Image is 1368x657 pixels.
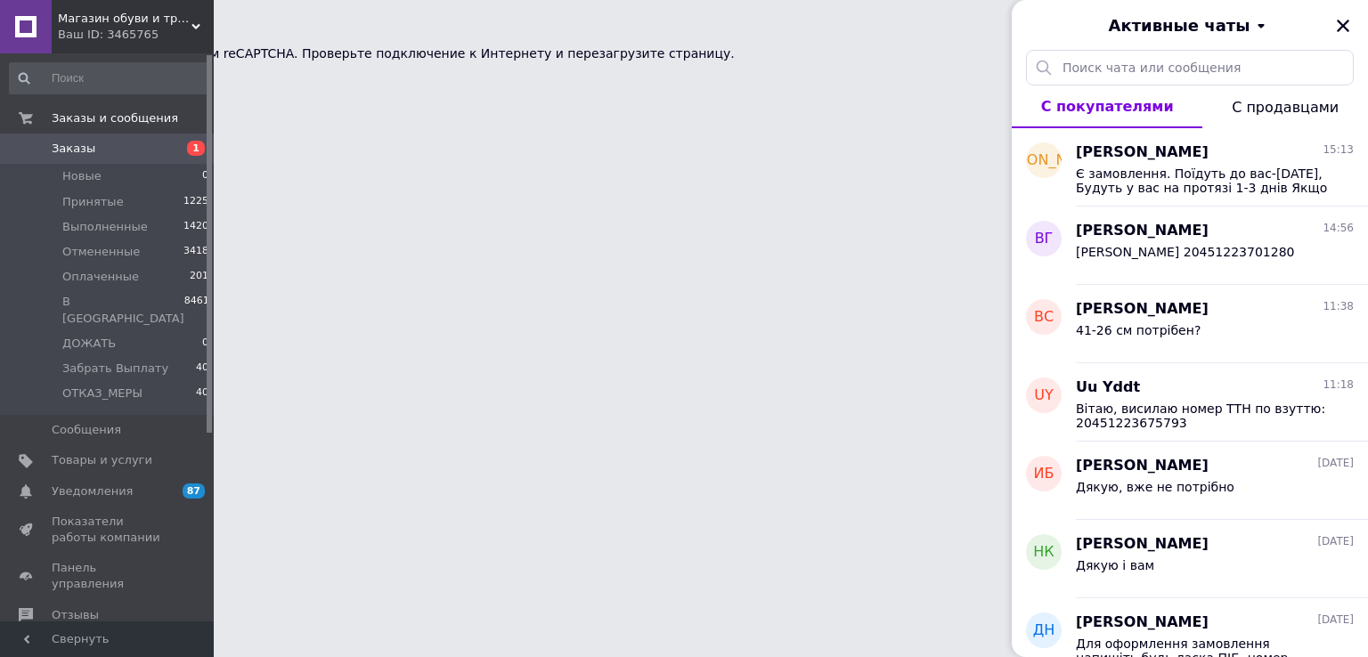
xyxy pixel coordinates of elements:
span: [DATE] [1317,612,1354,628]
span: ИБ [1034,464,1054,484]
button: НК[PERSON_NAME][DATE]Дякую і вам [1012,520,1368,598]
span: 0 [202,168,208,184]
span: Товары и услуги [52,452,152,468]
button: С покупателями [1012,85,1202,128]
span: 1225 [183,194,208,210]
button: С продавцами [1202,85,1368,128]
span: Отзывы [52,607,99,623]
button: ВС[PERSON_NAME]11:3841-26 см потрібен? [1012,285,1368,363]
span: Оплаченные [62,269,139,285]
span: Принятые [62,194,124,210]
button: Активные чаты [1062,14,1318,37]
span: В [GEOGRAPHIC_DATA] [62,294,184,326]
span: ДОЖАТЬ [62,336,116,352]
span: UY [1034,385,1053,406]
span: [PERSON_NAME] [1076,142,1209,163]
span: Забрать Выплату [62,361,168,377]
span: Панель управления [52,560,165,592]
span: 3418 [183,244,208,260]
span: [PERSON_NAME] [1076,612,1209,633]
span: 11:18 [1323,377,1354,393]
span: ДН [1033,620,1055,641]
button: ИБ[PERSON_NAME][DATE]Дякую, вже не потрібно [1012,442,1368,520]
span: Выполненные [62,219,148,235]
span: [DATE] [1317,456,1354,471]
input: Поиск [9,62,210,94]
span: Uu Yddt [1076,377,1140,398]
span: Сообщения [52,422,121,438]
span: [PERSON_NAME] [1076,534,1209,555]
span: Дякую, вже не потрібно [1076,480,1234,494]
span: НК [1033,542,1054,563]
span: 15:13 [1323,142,1354,158]
span: 40 [196,385,208,401]
span: Вітаю, висилаю номер ТТН по взуттю: 20451223675793 [1076,401,1329,430]
span: [DATE] [1317,534,1354,549]
button: [PERSON_NAME][PERSON_NAME]15:13Є замовлення. Поїдуть до вас-[DATE], Будуть у вас на протязі 1-3 д... [1012,128,1368,207]
span: 87 [183,483,205,499]
span: [PERSON_NAME] 20451223701280 [1076,245,1294,259]
span: С покупателями [1041,98,1174,115]
span: [PERSON_NAME] [1076,299,1209,320]
span: Отмененные [62,244,140,260]
span: [PERSON_NAME] [985,150,1103,171]
span: Уведомления [52,483,133,499]
span: 8461 [184,294,209,326]
span: Заказы [52,141,95,157]
span: ВГ [1035,229,1054,249]
span: Показатели работы компании [52,514,165,546]
span: ОТКАЗ_МЕРЫ [62,385,142,401]
span: Є замовлення. Поїдуть до вас-[DATE], Будуть у вас на протязі 1-3 днів Якщо не підійде розмір, від... [1076,166,1329,195]
span: ВС [1034,307,1054,328]
span: С продавцами [1232,99,1339,116]
span: 40 [196,361,208,377]
span: Новые [62,168,102,184]
span: Магазин обуви и трендовых товаров [58,11,191,27]
button: Закрыть [1332,15,1354,36]
span: Дякую і вам [1076,558,1154,572]
div: Ваш ID: 3465765 [58,27,214,43]
span: 1 [187,141,205,156]
span: [PERSON_NAME] [1076,221,1209,241]
span: Активные чаты [1109,14,1250,37]
button: ВГ[PERSON_NAME]14:56[PERSON_NAME] 20451223701280 [1012,207,1368,285]
span: 41-26 см потрібен? [1076,323,1201,337]
button: UYUu Yddt11:18Вітаю, висилаю номер ТТН по взуттю: 20451223675793 [1012,363,1368,442]
span: 11:38 [1323,299,1354,314]
span: Заказы и сообщения [52,110,178,126]
span: 0 [202,336,208,352]
span: 1420 [183,219,208,235]
span: 14:56 [1323,221,1354,236]
input: Поиск чата или сообщения [1026,50,1354,85]
span: 201 [190,269,208,285]
span: [PERSON_NAME] [1076,456,1209,476]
